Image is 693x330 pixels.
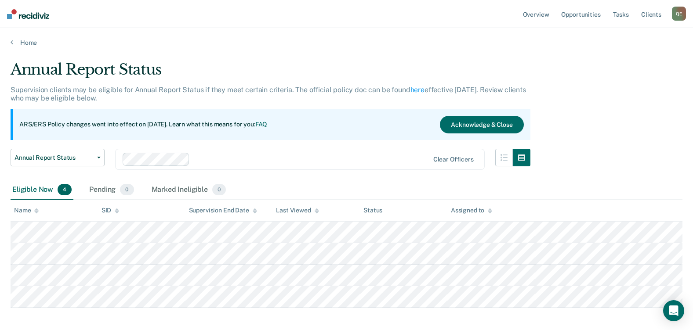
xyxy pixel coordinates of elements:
[102,207,120,214] div: SID
[120,184,134,195] span: 0
[11,149,105,166] button: Annual Report Status
[14,207,39,214] div: Name
[363,207,382,214] div: Status
[212,184,226,195] span: 0
[440,116,523,133] button: Acknowledge & Close
[11,180,73,200] div: Eligible Now4
[15,154,94,161] span: Annual Report Status
[19,120,267,129] p: ARS/ERS Policy changes went into effect on [DATE]. Learn what this means for you:
[150,180,228,200] div: Marked Ineligible0
[11,39,682,47] a: Home
[663,300,684,321] div: Open Intercom Messenger
[410,86,425,94] a: here
[58,184,72,195] span: 4
[11,86,526,102] p: Supervision clients may be eligible for Annual Report Status if they meet certain criteria. The o...
[189,207,257,214] div: Supervision End Date
[276,207,319,214] div: Last Viewed
[255,121,268,128] a: FAQ
[672,7,686,21] button: QE
[672,7,686,21] div: Q E
[7,9,49,19] img: Recidiviz
[11,61,530,86] div: Annual Report Status
[433,156,474,163] div: Clear officers
[87,180,135,200] div: Pending0
[451,207,492,214] div: Assigned to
